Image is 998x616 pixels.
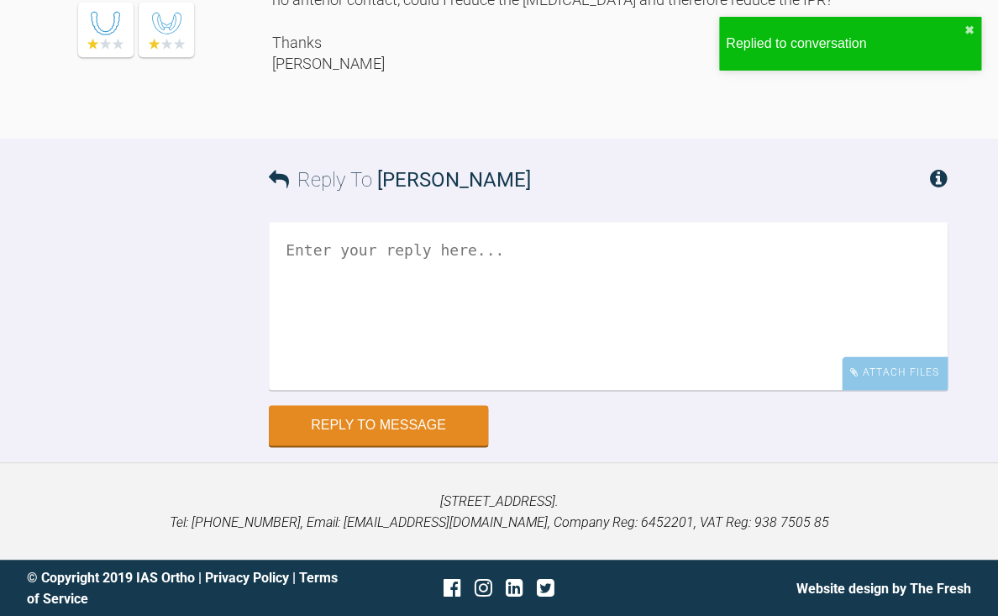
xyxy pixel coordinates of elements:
span: [PERSON_NAME] [377,168,531,192]
a: Privacy Policy [205,569,289,585]
button: Reply to Message [269,405,488,445]
button: close [964,24,974,37]
div: Replied to conversation [726,33,964,55]
a: Website design by The Fresh [796,580,971,596]
h3: Reply To [269,164,531,196]
p: [STREET_ADDRESS]. Tel: [PHONE_NUMBER], Email: [EMAIL_ADDRESS][DOMAIN_NAME], Company Reg: 6452201,... [27,490,971,533]
div: © Copyright 2019 IAS Ortho | | [27,566,342,609]
div: Attach Files [842,356,948,389]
